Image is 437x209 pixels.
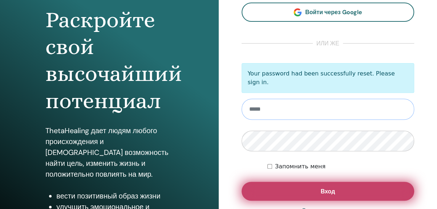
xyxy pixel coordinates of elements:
[242,63,414,93] p: Your password had been successfully reset. Please sign in.
[320,188,335,195] span: Вход
[45,125,173,180] p: ThetaHealing дает людям любого происхождения и [DEMOGRAPHIC_DATA] возможность найти цель, изменит...
[313,39,343,48] span: или же
[305,8,362,16] span: Войти через Google
[267,162,414,171] div: Keep me authenticated indefinitely or until I manually logout
[275,162,325,171] label: Запомнить меня
[56,190,173,201] li: вести позитивный образ жизни
[45,7,173,115] h1: Раскройте свой высочайший потенциал
[242,182,414,201] button: Вход
[242,3,414,22] a: Войти через Google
